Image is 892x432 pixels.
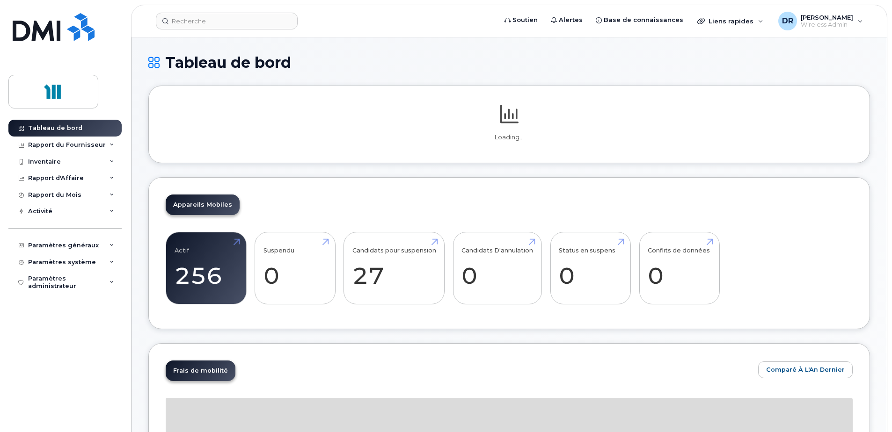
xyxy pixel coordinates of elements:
span: Comparé à l'An Dernier [766,365,845,374]
a: Candidats pour suspension 27 [352,238,436,299]
a: Suspendu 0 [263,238,327,299]
a: Frais de mobilité [166,360,235,381]
a: Candidats D'annulation 0 [461,238,533,299]
a: Status en suspens 0 [559,238,622,299]
a: Conflits de données 0 [648,238,711,299]
button: Comparé à l'An Dernier [758,361,853,378]
h1: Tableau de bord [148,54,870,71]
a: Appareils Mobiles [166,194,240,215]
a: Actif 256 [175,238,238,299]
p: Loading... [166,133,853,142]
